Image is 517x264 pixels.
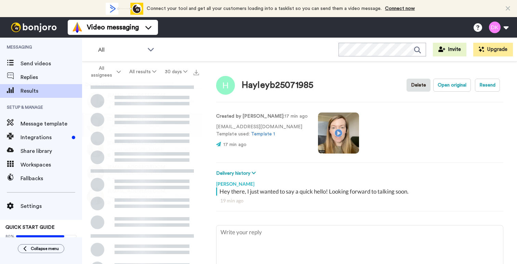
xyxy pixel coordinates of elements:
[82,82,202,89] div: Delivery History
[5,225,55,230] span: QUICK START GUIDE
[175,170,199,175] div: [DATE]
[87,188,104,205] img: db27f587-cf02-479c-9adf-e1127af2b45e-thumb.jpg
[107,147,172,152] span: Created by [PERSON_NAME]
[107,116,172,123] span: [EMAIL_ADDRESS][DOMAIN_NAME]
[220,197,499,204] div: 19 min ago
[107,188,172,195] span: [EMAIL_ADDRESS][DOMAIN_NAME]
[107,195,172,200] span: Created by [PERSON_NAME]
[87,140,104,157] img: 1223dd7b-ed39-46a6-9f9d-d1cdd6de24ce-thumb.jpg
[175,194,199,199] div: [DATE]
[107,92,172,99] span: [EMAIL_ADDRESS][DOMAIN_NAME]
[21,147,82,155] span: Share library
[160,66,191,78] button: 30 days
[407,79,430,92] button: Delete
[31,246,59,251] span: Collapse menu
[82,185,202,209] a: [EMAIL_ADDRESS][DOMAIN_NAME]Created by [PERSON_NAME][DATE]
[18,244,64,253] button: Collapse menu
[106,3,143,15] div: animation
[216,177,503,187] div: [PERSON_NAME]
[82,89,202,113] a: [EMAIL_ADDRESS][DOMAIN_NAME]Created by [PERSON_NAME]9 min ago
[8,23,59,32] img: bj-logo-header-white.svg
[107,164,172,171] span: [EMAIL_ADDRESS][DOMAIN_NAME]
[83,62,125,81] button: All assignees
[475,79,500,92] button: Resend
[223,142,247,147] span: 17 min ago
[385,6,415,11] a: Connect now
[175,98,199,104] div: 9 min ago
[216,76,235,95] img: Image of Hayleyb25071985
[216,113,308,120] p: : 17 min ago
[87,92,104,109] img: df5641ce-c525-4491-8930-b584bf572b13-thumb.jpg
[21,87,82,95] span: Results
[82,161,202,185] a: [EMAIL_ADDRESS][DOMAIN_NAME]Created by [PERSON_NAME][DATE]
[98,46,144,54] span: All
[242,80,313,90] div: Hayleyb25071985
[87,116,104,133] img: 9a6b456b-b89f-4797-a8f6-032a18af2b9c-thumb.jpg
[88,65,115,79] span: All assignees
[216,170,258,177] button: Delivery history
[107,140,172,147] span: [EMAIL_ADDRESS][DOMAIN_NAME]
[216,123,308,138] p: [EMAIL_ADDRESS][DOMAIN_NAME] Template used:
[82,113,202,137] a: [EMAIL_ADDRESS][DOMAIN_NAME]Created by [PERSON_NAME]19 min ago
[175,122,199,128] div: 19 min ago
[82,137,202,161] a: [EMAIL_ADDRESS][DOMAIN_NAME]Created by [PERSON_NAME][DATE]
[21,120,82,128] span: Message template
[5,234,14,239] span: 80%
[21,202,82,210] span: Settings
[191,67,201,77] button: Export all results that match these filters now.
[107,99,172,104] span: Created by [PERSON_NAME]
[125,66,161,78] button: All results
[175,146,199,151] div: [DATE]
[21,60,82,68] span: Send videos
[87,23,139,32] span: Video messaging
[21,133,69,142] span: Integrations
[216,114,283,119] strong: Created by [PERSON_NAME]
[72,22,83,33] img: vm-color.svg
[473,43,513,56] button: Upgrade
[21,161,82,169] span: Workspaces
[21,174,82,183] span: Fallbacks
[433,79,471,92] button: Open original
[107,123,172,128] span: Created by [PERSON_NAME]
[87,164,104,181] img: 81275b7d-7302-451f-9955-3c376daaa060-thumb.jpg
[251,132,275,136] a: Template 1
[194,70,199,75] img: export.svg
[21,73,82,81] span: Replies
[147,6,382,11] span: Connect your tool and get all your customers loading into a tasklist so you can send them a video...
[107,171,172,176] span: Created by [PERSON_NAME]
[433,43,466,56] button: Invite
[220,187,502,196] div: Hey there, I just wanted to say a quick hello! Looking forward to talking soon.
